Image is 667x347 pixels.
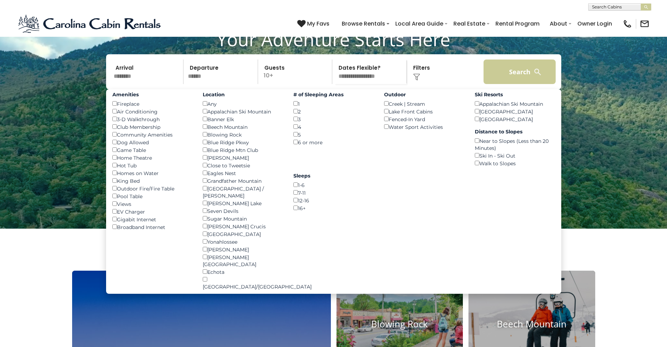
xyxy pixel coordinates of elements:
div: King Bed [112,177,193,185]
img: Blue-2.png [18,13,163,34]
img: filter--v1.png [413,74,420,81]
div: Beech Mountain [203,123,283,131]
img: search-regular-white.png [533,68,542,76]
div: Home Theatre [112,154,193,161]
div: 3 [293,115,374,123]
label: Location [203,91,283,98]
div: Air Conditioning [112,107,193,115]
label: Distance to Slopes [475,128,555,135]
div: 1 [293,100,374,107]
label: Outdoor [384,91,464,98]
label: Sleeps [293,172,374,179]
label: Amenities [112,91,193,98]
a: Owner Login [574,18,616,30]
div: 6 or more [293,138,374,146]
div: Gigabit Internet [112,215,193,223]
div: Any [203,100,283,107]
label: Ski Resorts [475,91,555,98]
div: Ski In - Ski Out [475,152,555,159]
div: EV Charger [112,208,193,215]
div: Yonahlossee [203,238,283,245]
div: [GEOGRAPHIC_DATA] / [PERSON_NAME] [203,185,283,199]
div: Close to Tweetsie [203,161,283,169]
div: Near to Slopes (Less than 20 Minutes) [475,137,555,152]
div: 2 [293,107,374,115]
div: [GEOGRAPHIC_DATA]/[GEOGRAPHIC_DATA] [203,276,283,290]
h1: Your Adventure Starts Here [5,28,662,50]
div: [PERSON_NAME] Lake [203,199,283,207]
img: phone-regular-black.png [623,19,632,29]
img: mail-regular-black.png [640,19,649,29]
div: [PERSON_NAME] Crucis [203,222,283,230]
div: Sugar Mountain [203,215,283,222]
h4: Beech Mountain [468,319,595,329]
div: 5 [293,131,374,138]
div: 16+ [293,204,374,212]
div: Blowing Rock [203,131,283,138]
button: Search [484,60,556,84]
div: Appalachian Ski Mountain [203,107,283,115]
div: Walk to Slopes [475,159,555,167]
div: [GEOGRAPHIC_DATA] [203,230,283,238]
div: 1-6 [293,181,374,189]
a: Rental Program [492,18,543,30]
div: Creek | Stream [384,100,464,107]
div: Game Table [112,146,193,154]
div: Lake Front Cabins [384,107,464,115]
div: Views [112,200,193,208]
div: Fenced-In Yard [384,115,464,123]
div: Dog Allowed [112,138,193,146]
div: 12-16 [293,196,374,204]
div: Pool Table [112,192,193,200]
div: Appalachian Ski Mountain [475,100,555,107]
div: Hot Tub [112,161,193,169]
div: Club Membership [112,123,193,131]
div: Blue Ridge Pkwy [203,138,283,146]
div: 7-11 [293,189,374,196]
span: My Favs [307,19,329,28]
div: [PERSON_NAME] [203,245,283,253]
div: Seven Devils [203,207,283,215]
div: Homes on Water [112,169,193,177]
a: About [546,18,571,30]
div: Community Amenities [112,131,193,138]
div: Outdoor Fire/Fire Table [112,185,193,192]
div: [GEOGRAPHIC_DATA] [475,107,555,115]
a: Real Estate [450,18,489,30]
label: # of Sleeping Areas [293,91,374,98]
a: Local Area Guide [392,18,447,30]
h3: Select Your Destination [71,246,596,271]
a: My Favs [297,19,331,28]
div: Broadband Internet [112,223,193,231]
div: Banner Elk [203,115,283,123]
div: Echota [203,268,283,276]
div: Eagles Nest [203,169,283,177]
h4: Blowing Rock [336,319,463,329]
p: 10+ [260,60,332,84]
a: Browse Rentals [338,18,389,30]
div: 3-D Walkthrough [112,115,193,123]
div: Grandfather Mountain [203,177,283,185]
div: [PERSON_NAME] [203,154,283,161]
div: Water Sport Activities [384,123,464,131]
div: Fireplace [112,100,193,107]
div: Blue Ridge Mtn Club [203,146,283,154]
div: [PERSON_NAME][GEOGRAPHIC_DATA] [203,253,283,268]
div: [GEOGRAPHIC_DATA] [475,115,555,123]
div: 4 [293,123,374,131]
